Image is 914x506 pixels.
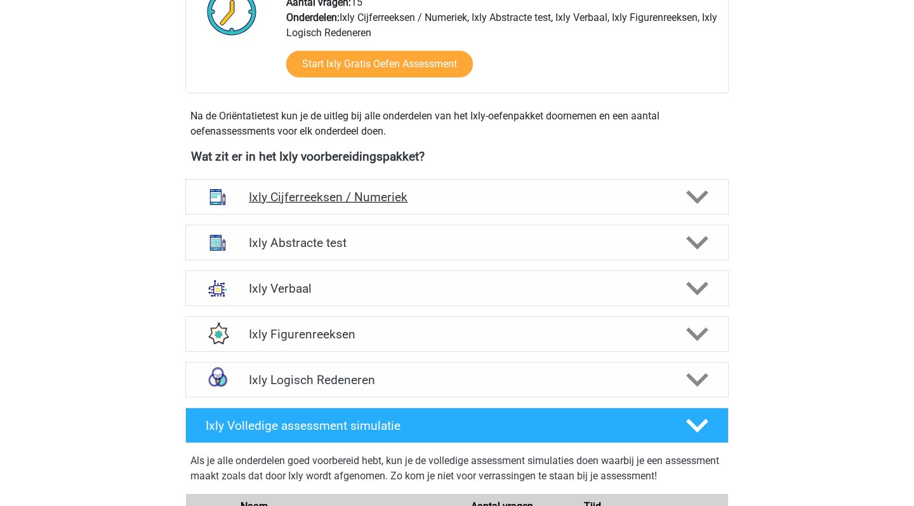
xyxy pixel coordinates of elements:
img: syllogismen [201,363,234,396]
a: analogieen Ixly Verbaal [180,270,734,306]
div: Als je alle onderdelen goed voorbereid hebt, kun je de volledige assessment simulaties doen waarb... [190,453,724,489]
a: Ixly Volledige assessment simulatie [180,408,734,443]
div: Na de Oriëntatietest kun je de uitleg bij alle onderdelen van het Ixly-oefenpakket doornemen en e... [185,109,729,139]
h4: Ixly Volledige assessment simulatie [206,418,665,433]
h4: Ixly Verbaal [249,281,665,296]
a: abstracte matrices Ixly Abstracte test [180,225,734,260]
a: Start Ixly Gratis Oefen Assessment [286,51,473,77]
h4: Ixly Abstracte test [249,236,665,250]
a: figuurreeksen Ixly Figurenreeksen [180,316,734,352]
h4: Ixly Cijferreeksen / Numeriek [249,190,665,204]
h4: Ixly Logisch Redeneren [249,373,665,387]
img: cijferreeksen [201,180,234,213]
b: Onderdelen: [286,11,340,23]
a: cijferreeksen Ixly Cijferreeksen / Numeriek [180,179,734,215]
h4: Ixly Figurenreeksen [249,327,665,342]
a: syllogismen Ixly Logisch Redeneren [180,362,734,397]
img: figuurreeksen [201,317,234,350]
h4: Wat zit er in het Ixly voorbereidingspakket? [191,149,723,164]
img: abstracte matrices [201,226,234,259]
img: analogieen [201,272,234,305]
